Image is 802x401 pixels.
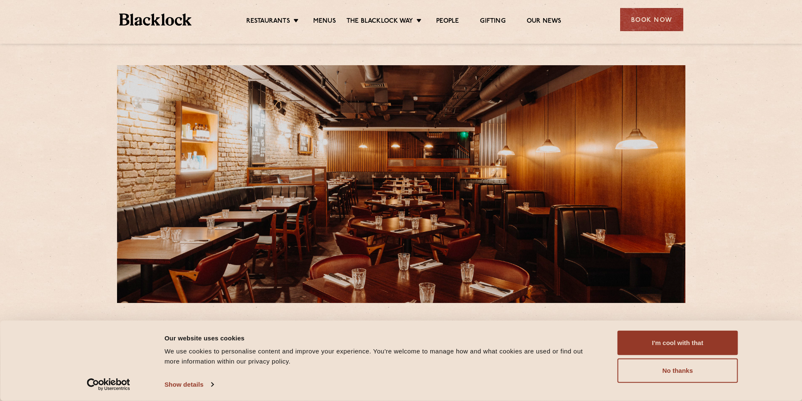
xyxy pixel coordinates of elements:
div: Book Now [620,8,683,31]
a: Our News [527,17,562,27]
a: Usercentrics Cookiebot - opens in a new window [72,378,145,391]
button: No thanks [618,359,738,383]
a: Menus [313,17,336,27]
a: Restaurants [246,17,290,27]
a: People [436,17,459,27]
button: I'm cool with that [618,331,738,355]
div: Our website uses cookies [165,333,599,343]
a: Gifting [480,17,505,27]
img: BL_Textured_Logo-footer-cropped.svg [119,13,192,26]
a: The Blacklock Way [346,17,413,27]
div: We use cookies to personalise content and improve your experience. You're welcome to manage how a... [165,346,599,366]
a: Show details [165,378,213,391]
